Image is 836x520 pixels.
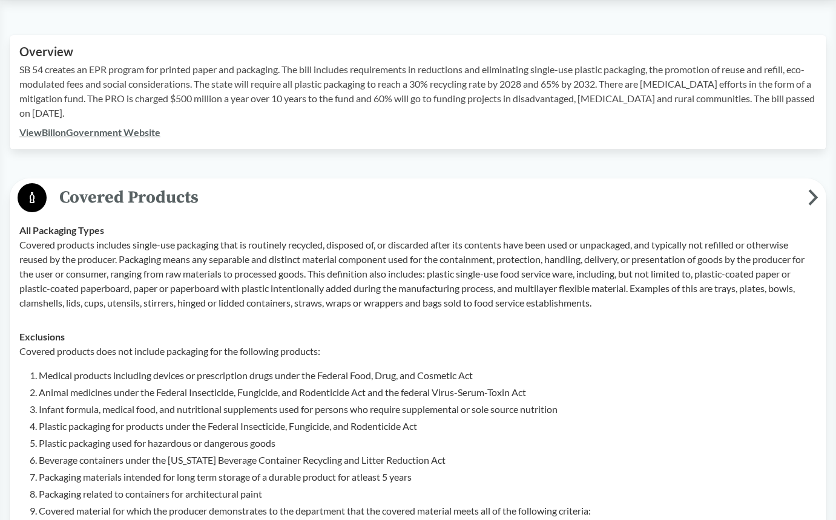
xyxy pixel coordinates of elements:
[19,331,65,342] strong: Exclusions
[19,45,817,59] h2: Overview
[19,62,817,120] p: SB 54 creates an EPR program for printed paper and packaging. The bill includes requirements in r...
[39,487,817,501] li: Packaging related to containers for architectural paint
[19,224,104,236] strong: All Packaging Types
[39,402,817,417] li: Infant formula, medical food, and nutritional supplements used for persons who require supplement...
[39,385,817,400] li: Animal medicines under the Federal Insecticide, Fungicide, and Rodenticide Act and the federal Vi...
[19,126,160,138] a: ViewBillonGovernment Website
[39,368,817,383] li: Medical products including devices or prescription drugs under the Federal Food, Drug, and Cosmet...
[39,470,817,484] li: Packaging materials intended for long term storage of a durable product for atleast 5 years
[39,419,817,434] li: Plastic packaging for products under the Federal Insecticide, Fungicide, and Rodenticide Act
[47,184,808,211] span: Covered Products
[19,238,817,310] p: Covered products includes single-use packaging that is routinely recycled, disposed of, or discar...
[14,183,822,213] button: Covered Products
[39,504,817,518] li: Covered material for which the producer demonstrates to the department that the covered material ...
[19,344,817,359] p: Covered products does not include packaging for the following products:
[39,453,817,467] li: Beverage containers under the [US_STATE] Beverage Container Recycling and Litter Reduction Act
[39,436,817,450] li: Plastic packaging used for hazardous or dangerous goods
